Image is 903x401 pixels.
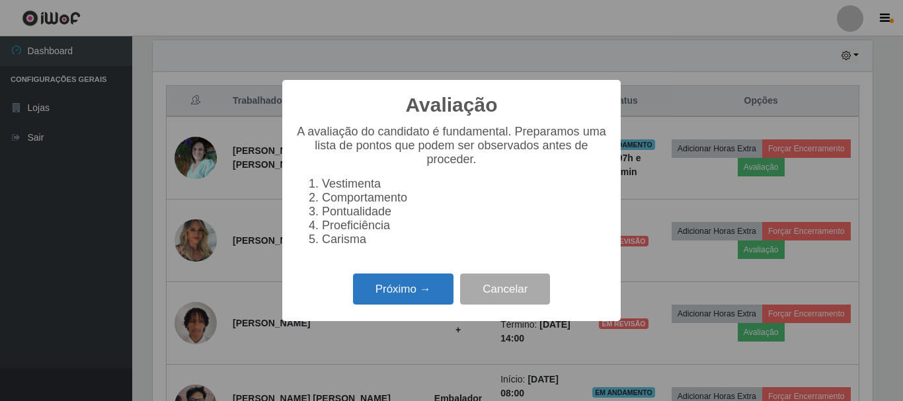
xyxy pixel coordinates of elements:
[295,125,608,166] p: A avaliação do candidato é fundamental. Preparamos uma lista de pontos que podem ser observados a...
[322,177,608,191] li: Vestimenta
[322,219,608,233] li: Proeficiência
[322,205,608,219] li: Pontualidade
[406,93,498,117] h2: Avaliação
[353,273,453,305] button: Próximo →
[322,191,608,205] li: Comportamento
[460,273,550,305] button: Cancelar
[322,233,608,246] li: Carisma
